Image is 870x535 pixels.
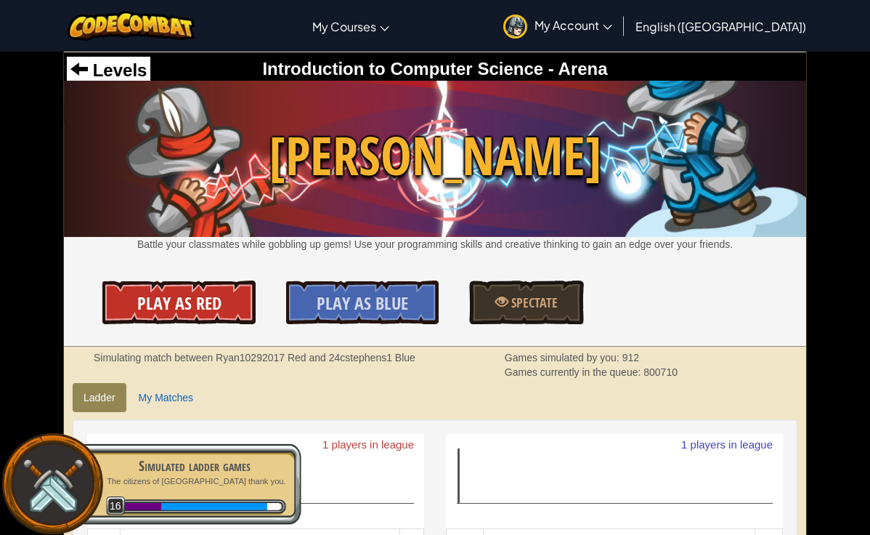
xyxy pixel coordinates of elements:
[469,281,584,324] a: Spectate
[88,60,147,80] span: Levels
[635,19,806,34] span: English ([GEOGRAPHIC_DATA])
[128,383,204,412] a: My Matches
[103,456,286,476] div: Simulated ladder games
[622,352,639,363] span: 912
[305,7,397,46] a: My Courses
[94,352,415,363] strong: Simulating match between Ryan10292017 Red and 24cstephens1 Blue
[508,294,558,312] span: Spectate
[505,366,643,378] span: Games currently in the queue:
[68,11,195,41] img: CodeCombat logo
[64,237,806,252] p: Battle your classmates while gobbling up gems! Use your programming skills and creative thinking ...
[73,383,126,412] a: Ladder
[496,3,619,49] a: My Account
[106,496,126,516] span: 16
[503,15,527,39] img: avatar
[628,7,813,46] a: English ([GEOGRAPHIC_DATA])
[322,438,414,451] text: 1 players in league
[137,291,221,315] span: Play As Red
[262,59,543,79] span: Introduction to Computer Science
[681,438,773,451] text: 1 players in league
[317,291,408,315] span: Play As Blue
[64,81,806,237] img: Wakka Maul
[505,352,622,363] span: Games simulated by you:
[103,476,286,487] p: The citizens of [GEOGRAPHIC_DATA] thank you.
[543,59,607,79] span: - Arena
[20,451,86,518] img: swords.png
[64,118,806,193] span: [PERSON_NAME]
[534,17,612,33] span: My Account
[643,366,678,378] span: 800710
[312,19,376,34] span: My Courses
[70,60,147,80] a: Levels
